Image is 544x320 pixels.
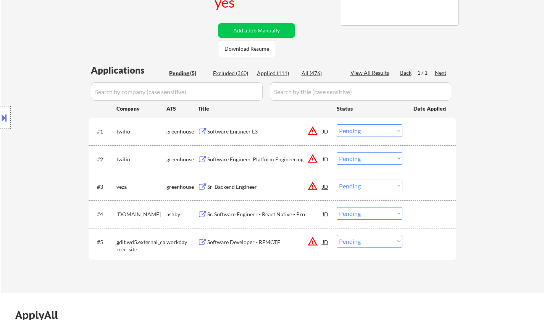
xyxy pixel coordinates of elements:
[322,152,329,166] div: JD
[400,69,412,77] div: Back
[116,183,166,191] div: veza
[417,69,435,77] div: 1 / 1
[97,211,110,218] div: #4
[307,125,318,136] button: warning_amber
[322,235,329,249] div: JD
[166,183,198,191] div: greenhouse
[435,69,447,77] div: Next
[307,236,318,247] button: warning_amber
[116,105,166,113] div: Company
[219,40,275,57] button: Download Resume
[337,101,402,115] div: Status
[307,181,318,191] button: warning_amber
[116,128,166,135] div: twilio
[207,156,323,163] div: Software Engineer, Platform Engineering
[322,180,329,193] div: JD
[413,105,447,113] div: Date Applied
[169,69,207,77] div: Pending (5)
[116,238,166,253] div: gdit.wd5.external_career_site
[166,238,198,246] div: workday
[207,211,323,218] div: Sr. Software Engineer - React Native - Pro
[350,69,391,77] div: View All Results
[116,211,166,218] div: [DOMAIN_NAME]
[166,211,198,218] div: ashby
[198,105,329,113] div: Title
[270,82,451,101] input: Search by title (case sensitive)
[257,69,295,77] div: Applied (111)
[166,128,198,135] div: greenhouse
[207,238,323,246] div: Software Developer - REMOTE
[207,128,323,135] div: Software Engineer L3
[207,183,323,191] div: Sr Backend Engineer
[166,105,198,113] div: ATS
[302,69,340,77] div: All (476)
[307,153,318,164] button: warning_amber
[166,156,198,163] div: greenhouse
[218,23,295,38] button: Add a Job Manually
[91,82,263,101] input: Search by company (case sensitive)
[116,156,166,163] div: twilio
[213,69,251,77] div: Excluded (360)
[97,238,110,246] div: #5
[322,124,329,138] div: JD
[322,207,329,221] div: JD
